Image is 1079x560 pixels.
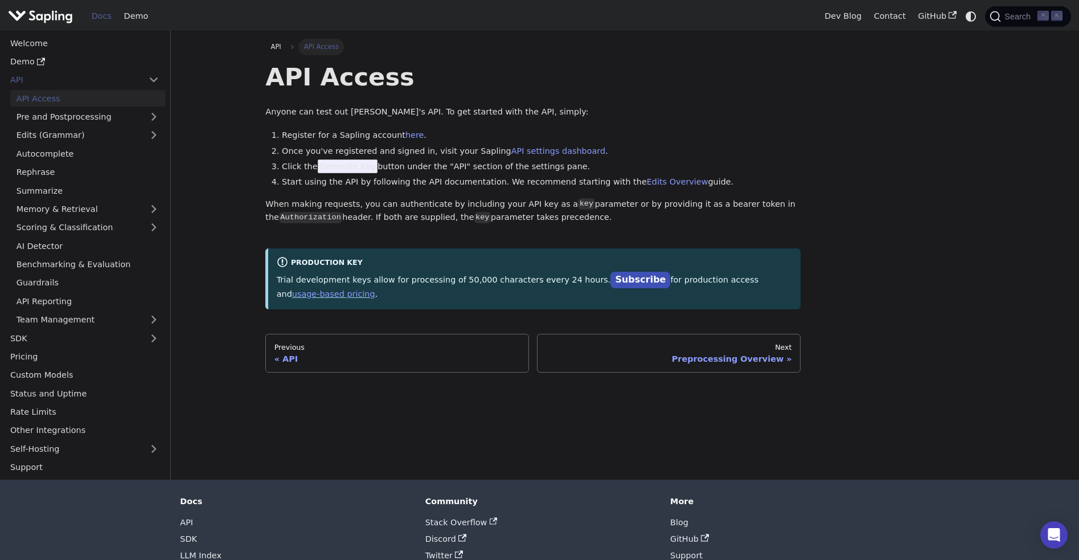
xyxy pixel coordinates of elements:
[4,54,165,70] a: Demo
[318,160,378,173] span: Generate Key
[277,256,793,270] div: Production Key
[818,7,867,25] a: Dev Blog
[282,175,801,189] li: Start using the API by following the API documentation. We recommend starting with the guide.
[985,6,1070,27] button: Search (Command+K)
[8,8,73,24] img: Sapling.ai
[647,177,708,186] a: Edits Overview
[282,160,801,174] li: Click the button under the "API" section of the settings pane.
[282,145,801,158] li: Once you've registered and signed in, visit your Sapling .
[10,109,165,125] a: Pre and Postprocessing
[265,105,801,119] p: Anyone can test out [PERSON_NAME]'s API. To get started with the API, simply:
[277,272,793,301] p: Trial development keys allow for processing of 50,000 characters every 24 hours. for production a...
[425,518,497,527] a: Stack Overflow
[963,8,979,24] button: Switch between dark and light mode (currently system mode)
[265,62,801,92] h1: API Access
[142,330,165,346] button: Expand sidebar category 'SDK'
[546,354,792,364] div: Preprocessing Overview
[265,39,801,55] nav: Breadcrumbs
[10,90,165,107] a: API Access
[1001,12,1037,21] span: Search
[10,182,165,199] a: Summarize
[670,518,688,527] a: Blog
[4,349,165,365] a: Pricing
[10,238,165,254] a: AI Detector
[10,201,165,218] a: Memory & Retrieval
[868,7,912,25] a: Contact
[4,72,142,88] a: API
[279,212,342,223] code: Authorization
[670,551,703,560] a: Support
[85,7,118,25] a: Docs
[511,146,605,156] a: API settings dashboard
[118,7,154,25] a: Demo
[1051,11,1062,21] kbd: K
[274,343,520,352] div: Previous
[265,39,286,55] a: API
[142,72,165,88] button: Collapse sidebar category 'API'
[912,7,962,25] a: GitHub
[265,198,801,225] p: When making requests, you can authenticate by including your API key as a parameter or by providi...
[425,551,463,560] a: Twitter
[282,129,801,142] li: Register for a Sapling account .
[4,330,142,346] a: SDK
[4,459,165,476] a: Support
[180,551,221,560] a: LLM Index
[10,312,165,328] a: Team Management
[1037,11,1049,21] kbd: ⌘
[10,145,165,162] a: Autocomplete
[537,334,801,373] a: NextPreprocessing Overview
[546,343,792,352] div: Next
[180,496,409,506] div: Docs
[10,127,165,144] a: Edits (Grammar)
[10,219,165,236] a: Scoring & Classification
[610,272,670,288] a: Subscribe
[474,212,491,223] code: key
[10,275,165,291] a: Guardrails
[274,354,520,364] div: API
[298,39,344,55] span: API Access
[10,256,165,273] a: Benchmarking & Evaluation
[4,35,165,51] a: Welcome
[180,534,197,543] a: SDK
[180,518,193,527] a: API
[292,289,375,299] a: usage-based pricing
[271,43,281,51] span: API
[578,198,594,210] code: key
[4,385,165,402] a: Status and Uptime
[10,293,165,309] a: API Reporting
[8,8,77,24] a: Sapling.ai
[4,440,165,457] a: Self-Hosting
[670,496,899,506] div: More
[425,496,654,506] div: Community
[1040,521,1068,549] div: Open Intercom Messenger
[425,534,466,543] a: Discord
[265,334,801,373] nav: Docs pages
[4,404,165,420] a: Rate Limits
[4,367,165,383] a: Custom Models
[10,164,165,181] a: Rephrase
[4,422,165,439] a: Other Integrations
[405,130,424,140] a: here
[670,534,709,543] a: GitHub
[265,334,529,373] a: PreviousAPI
